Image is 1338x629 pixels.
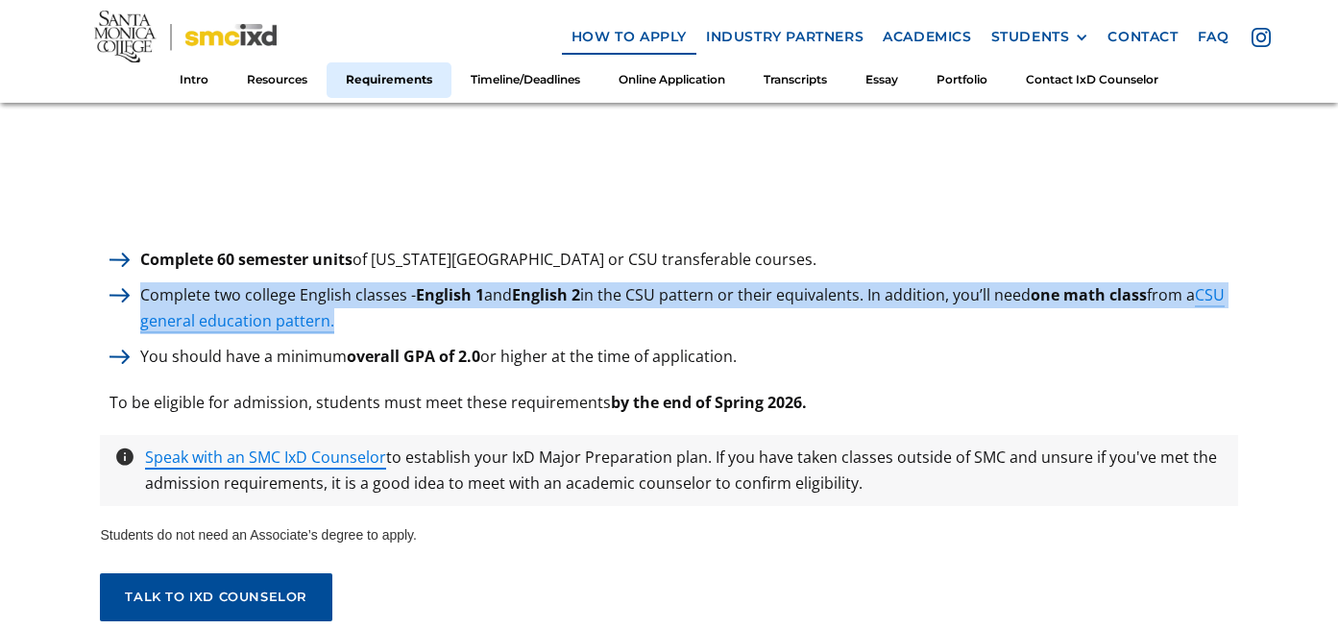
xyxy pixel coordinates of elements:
[1252,28,1271,47] img: icon - instagram
[562,19,696,55] a: how to apply
[145,447,386,470] a: Speak with an SMC IxD Counselor
[846,62,917,98] a: Essay
[1007,62,1178,98] a: Contact IxD Counselor
[347,346,480,367] strong: overall GPA of 2.0
[1188,19,1239,55] a: faq
[1031,284,1147,305] strong: one math class
[873,19,981,55] a: Academics
[135,445,1232,496] p: to establish your IxD Major Preparation plan. If you have taken classes outside of SMC and unsure...
[744,62,846,98] a: Transcripts
[100,525,1237,554] div: Students do not need an Associate’s degree to apply.
[125,590,307,605] div: talk to ixd counselor
[991,29,1089,45] div: STUDENTS
[100,390,816,416] p: To be eligible for admission, students must meet these requirements
[228,62,327,98] a: Resources
[599,62,744,98] a: Online Application
[94,10,277,63] img: Santa Monica College - SMC IxD logo
[140,249,353,270] strong: Complete 60 semester units
[160,62,228,98] a: Intro
[451,62,599,98] a: Timeline/Deadlines
[611,392,807,413] strong: by the end of Spring 2026.
[131,247,826,273] p: of [US_STATE][GEOGRAPHIC_DATA] or CSU transferable courses.
[131,282,1237,334] p: Complete two college English classes - and in the CSU pattern or their equivalents. In addition, ...
[131,344,746,370] p: You should have a minimum or higher at the time of application.
[327,62,451,98] a: Requirements
[416,284,484,305] strong: English 1
[512,284,580,305] strong: English 2
[991,29,1070,45] div: STUDENTS
[917,62,1007,98] a: Portfolio
[1098,19,1187,55] a: contact
[100,573,332,621] a: talk to ixd counselor
[696,19,873,55] a: industry partners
